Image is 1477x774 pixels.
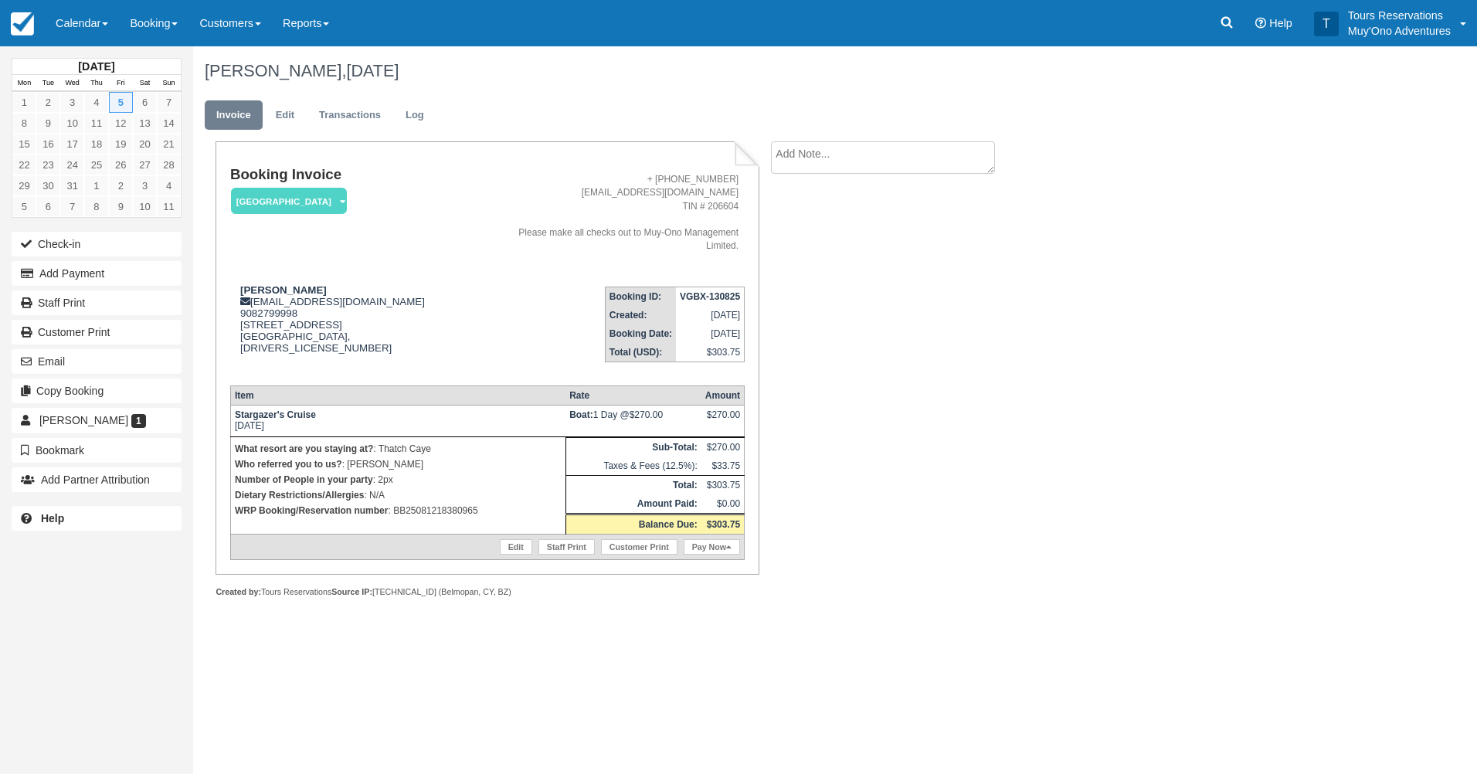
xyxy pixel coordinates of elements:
[230,386,565,406] th: Item
[157,154,181,175] a: 28
[565,514,701,535] th: Balance Due:
[12,154,36,175] a: 22
[205,62,1289,80] h1: [PERSON_NAME],
[133,196,157,217] a: 10
[157,92,181,113] a: 7
[12,506,182,531] a: Help
[12,467,182,492] button: Add Partner Attribution
[235,474,373,485] strong: Number of People in your party
[36,92,60,113] a: 2
[84,154,108,175] a: 25
[701,476,745,495] td: $303.75
[157,113,181,134] a: 14
[707,519,740,530] strong: $303.75
[60,134,84,154] a: 17
[78,60,114,73] strong: [DATE]
[307,100,392,131] a: Transactions
[676,306,745,324] td: [DATE]
[1269,17,1292,29] span: Help
[499,173,738,253] address: + [PHONE_NUMBER] [EMAIL_ADDRESS][DOMAIN_NAME] TIN # 206604 Please make all checks out to Muy-Ono ...
[230,284,493,373] div: [EMAIL_ADDRESS][DOMAIN_NAME] 9082799998 [STREET_ADDRESS] [GEOGRAPHIC_DATA], [DRIVERS_LICENSE_NUMBER]
[701,457,745,476] td: $33.75
[235,472,562,487] p: : 2px
[109,75,133,92] th: Fri
[676,343,745,362] td: $303.75
[60,75,84,92] th: Wed
[605,306,676,324] th: Created:
[36,134,60,154] a: 16
[235,459,342,470] strong: Who referred you to us?
[235,503,562,518] p: : BB25081218380965
[12,92,36,113] a: 1
[11,12,34,36] img: checkfront-main-nav-mini-logo.png
[230,187,341,216] a: [GEOGRAPHIC_DATA]
[12,438,182,463] button: Bookmark
[231,188,347,215] em: [GEOGRAPHIC_DATA]
[109,113,133,134] a: 12
[133,113,157,134] a: 13
[12,261,182,286] button: Add Payment
[133,134,157,154] a: 20
[235,457,562,472] p: : [PERSON_NAME]
[12,408,182,433] a: [PERSON_NAME] 1
[39,414,128,426] span: [PERSON_NAME]
[12,379,182,403] button: Copy Booking
[565,438,701,457] th: Sub-Total:
[235,441,562,457] p: : Thatch Caye
[605,287,676,307] th: Booking ID:
[205,100,263,131] a: Invoice
[12,320,182,345] a: Customer Print
[701,494,745,514] td: $0.00
[230,167,493,183] h1: Booking Invoice
[157,134,181,154] a: 21
[705,409,740,433] div: $270.00
[235,443,373,454] strong: What resort are you staying at?
[133,75,157,92] th: Sat
[109,92,133,113] a: 5
[684,539,740,555] a: Pay Now
[41,512,64,524] b: Help
[84,175,108,196] a: 1
[240,284,327,296] strong: [PERSON_NAME]
[701,386,745,406] th: Amount
[216,587,261,596] strong: Created by:
[331,587,372,596] strong: Source IP:
[36,196,60,217] a: 6
[12,232,182,256] button: Check-in
[60,196,84,217] a: 7
[565,406,701,437] td: 1 Day @
[605,324,676,343] th: Booking Date:
[701,438,745,457] td: $270.00
[84,134,108,154] a: 18
[680,291,740,302] strong: VGBX-130825
[12,175,36,196] a: 29
[109,134,133,154] a: 19
[157,75,181,92] th: Sun
[1348,8,1451,23] p: Tours Reservations
[601,539,677,555] a: Customer Print
[12,134,36,154] a: 15
[264,100,306,131] a: Edit
[60,92,84,113] a: 3
[36,154,60,175] a: 23
[565,457,701,476] td: Taxes & Fees (12.5%):
[569,409,593,420] strong: Boat
[235,487,562,503] p: : N/A
[235,490,364,501] strong: Dietary Restrictions/Allergies
[84,113,108,134] a: 11
[12,113,36,134] a: 8
[500,539,532,555] a: Edit
[36,175,60,196] a: 30
[109,175,133,196] a: 2
[84,196,108,217] a: 8
[676,324,745,343] td: [DATE]
[565,386,701,406] th: Rate
[630,409,663,420] span: $270.00
[131,414,146,428] span: 1
[1348,23,1451,39] p: Muy'Ono Adventures
[216,586,759,598] div: Tours Reservations [TECHNICAL_ID] (Belmopan, CY, BZ)
[346,61,399,80] span: [DATE]
[12,290,182,315] a: Staff Print
[60,113,84,134] a: 10
[109,196,133,217] a: 9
